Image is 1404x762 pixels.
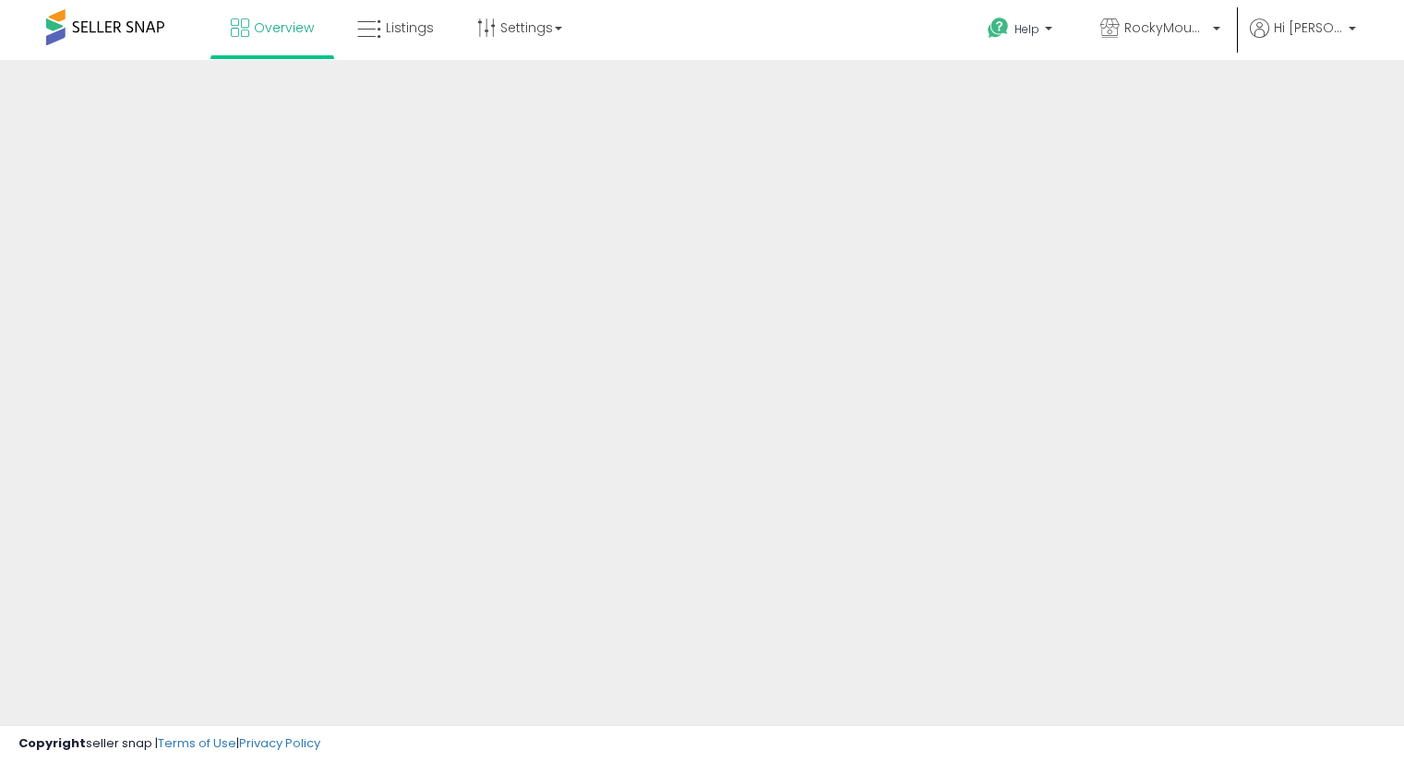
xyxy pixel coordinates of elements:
[239,734,320,752] a: Privacy Policy
[386,18,434,37] span: Listings
[1274,18,1343,37] span: Hi [PERSON_NAME]
[254,18,314,37] span: Overview
[18,735,320,753] div: seller snap | |
[158,734,236,752] a: Terms of Use
[1250,18,1356,60] a: Hi [PERSON_NAME]
[18,734,86,752] strong: Copyright
[973,3,1071,60] a: Help
[1124,18,1207,37] span: RockyMountainCo - [GEOGRAPHIC_DATA]
[1014,21,1039,37] span: Help
[987,17,1010,40] i: Get Help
